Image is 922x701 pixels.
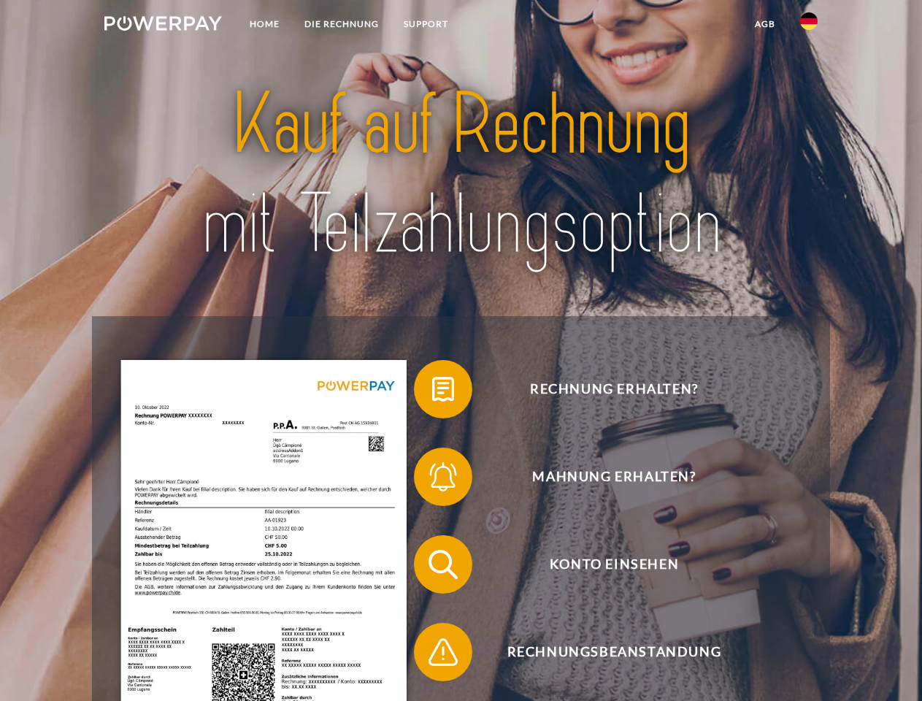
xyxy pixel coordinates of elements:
span: Rechnung erhalten? [435,360,793,418]
button: Mahnung erhalten? [414,448,794,506]
img: title-powerpay_de.svg [139,70,783,280]
img: qb_bill.svg [425,371,461,407]
button: Konto einsehen [414,535,794,594]
a: Home [237,11,292,37]
img: logo-powerpay-white.svg [104,16,222,31]
img: qb_search.svg [425,546,461,583]
a: agb [742,11,788,37]
span: Mahnung erhalten? [435,448,793,506]
img: qb_bell.svg [425,459,461,495]
a: SUPPORT [391,11,461,37]
img: de [800,12,818,30]
a: DIE RECHNUNG [292,11,391,37]
span: Konto einsehen [435,535,793,594]
button: Rechnungsbeanstandung [414,623,794,681]
img: qb_warning.svg [425,634,461,670]
button: Rechnung erhalten? [414,360,794,418]
span: Rechnungsbeanstandung [435,623,793,681]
